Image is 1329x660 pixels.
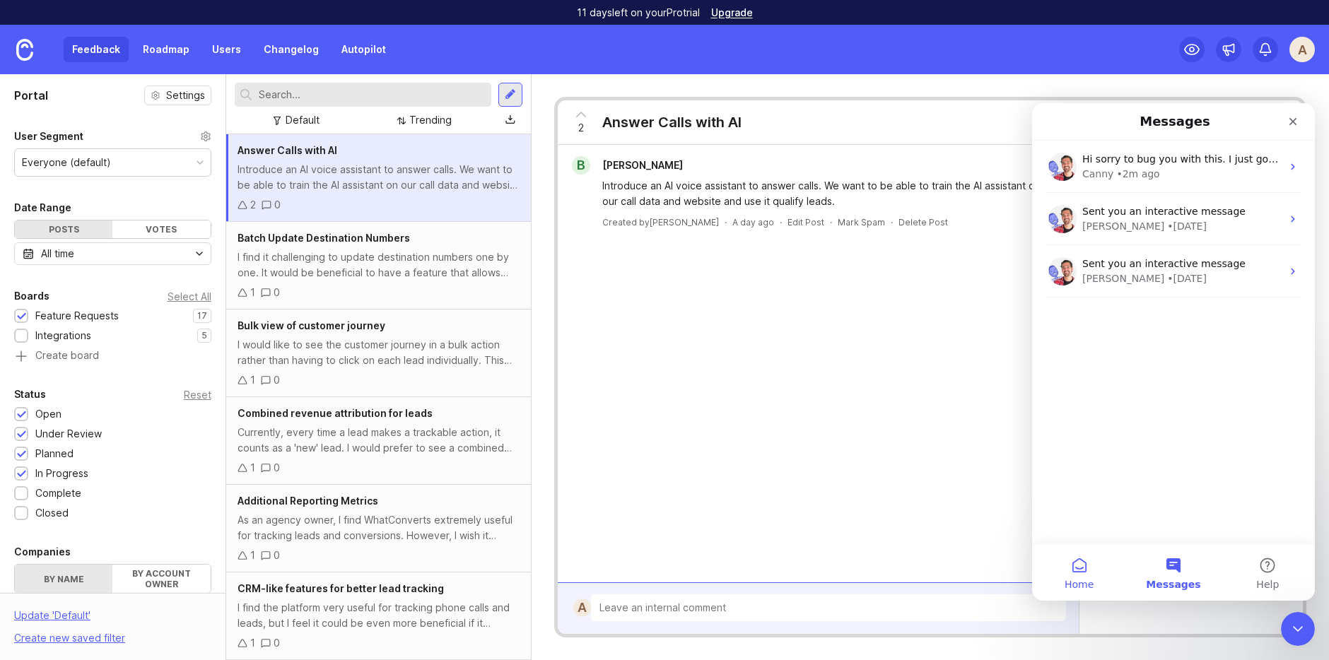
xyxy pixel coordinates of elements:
span: Bulk view of customer journey [238,319,385,331]
div: Feature Requests [35,308,119,324]
h1: Portal [14,87,48,104]
div: Default [286,112,320,128]
div: Integrations [35,328,91,343]
div: Introduce an AI voice assistant to answer calls. We want to be able to train the AI assistant on ... [238,162,520,193]
span: CRM-like features for better lead tracking [238,582,444,594]
div: · [891,216,893,228]
div: Under Review [35,426,102,442]
img: Canny Home [16,39,33,61]
div: 2 [250,197,256,213]
div: Introduce an AI voice assistant to answer calls. We want to be able to train the AI assistant on ... [602,178,1050,209]
div: Everyone (default) [22,155,111,170]
div: Edit Post [788,216,824,228]
span: Additional Reporting Metrics [238,495,378,507]
span: Combined revenue attribution for leads [238,407,433,419]
div: 1 [250,548,255,563]
button: Help [189,441,283,497]
img: Profile image for Jacques [16,102,45,130]
div: Trending [409,112,452,128]
svg: toggle icon [188,248,211,259]
span: A day ago [732,216,774,228]
div: A [573,599,591,617]
div: Select All [168,293,211,300]
a: Changelog [255,37,327,62]
div: Open [35,406,62,422]
div: 0 [274,460,280,476]
span: Settings [166,88,205,102]
span: Batch Update Destination Numbers [238,232,410,244]
div: Answer Calls with AI [602,112,742,132]
a: Create board [14,350,211,363]
span: Home [33,476,62,486]
a: B[PERSON_NAME] [563,156,694,175]
div: Create new saved filter [14,630,125,646]
div: Date Range [14,199,71,216]
div: B [572,156,590,175]
div: 0 [274,197,281,213]
iframe: To enrich screen reader interactions, please activate Accessibility in Grammarly extension settings [1281,612,1315,646]
a: Combined revenue attribution for leadsCurrently, every time a lead makes a trackable action, it c... [226,397,531,485]
div: Complete [35,485,81,501]
button: Settings [144,86,211,105]
a: Roadmap [134,37,198,62]
span: Sent you an interactive message [50,102,213,114]
span: Hi sorry to bug you with this. I just got this email "You're approaching the Free plan's tracked ... [50,50,1034,61]
div: Posts [15,220,112,238]
div: • [DATE] [135,168,175,183]
div: · [725,216,727,228]
div: As an agency owner, I find WhatConverts extremely useful for tracking leads and conversions. Howe... [238,512,520,543]
span: Sent you an interactive message [50,155,213,166]
div: 0 [274,372,280,388]
iframe: To enrich screen reader interactions, please activate Accessibility in Grammarly extension settings [1032,103,1315,601]
p: 11 days left on your Pro trial [577,6,700,20]
div: Closed [35,505,69,521]
div: 1 [250,635,255,651]
input: Search... [259,87,486,102]
a: Bulk view of customer journeyI would like to see the customer journey in a bulk action rather tha... [226,310,531,397]
div: A [1289,37,1315,62]
div: Status [14,386,46,403]
span: Answer Calls with AI [238,144,337,156]
button: Mark Spam [838,216,885,228]
div: Delete Post [898,216,948,228]
span: Messages [114,476,168,486]
div: In Progress [35,466,88,481]
span: [PERSON_NAME] [602,159,683,171]
p: 5 [201,330,207,341]
div: • [DATE] [135,116,175,131]
div: 1 [250,372,255,388]
div: User Segment [14,128,83,145]
div: Update ' Default ' [14,608,90,630]
div: I find the platform very useful for tracking phone calls and leads, but I feel it could be even m... [238,600,520,631]
div: Companies [14,543,71,560]
div: Created by [PERSON_NAME] [602,216,719,228]
div: Planned [35,446,74,461]
img: Profile image for Jacques [16,154,45,182]
div: Boards [14,288,49,305]
a: Users [204,37,250,62]
div: • 2m ago [84,64,127,78]
span: 2 [578,120,584,136]
label: By name [15,565,112,593]
a: Autopilot [333,37,394,62]
a: Additional Reporting MetricsAs an agency owner, I find WhatConverts extremely useful for tracking... [226,485,531,572]
div: 0 [274,635,280,651]
div: Canny [50,64,81,78]
div: Reset [184,391,211,399]
a: Batch Update Destination NumbersI find it challenging to update destination numbers one by one. I... [226,222,531,310]
div: [PERSON_NAME] [50,168,132,183]
div: 0 [274,548,280,563]
div: I would like to see the customer journey in a bulk action rather than having to click on each lea... [238,337,520,368]
div: [PERSON_NAME] [50,116,132,131]
a: CRM-like features for better lead trackingI find the platform very useful for tracking phone call... [226,572,531,660]
div: 1 [250,460,255,476]
p: 17 [197,310,207,322]
div: · [780,216,782,228]
div: · [830,216,832,228]
a: Answer Calls with AIIntroduce an AI voice assistant to answer calls. We want to be able to train ... [226,134,531,222]
div: All time [41,246,74,261]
